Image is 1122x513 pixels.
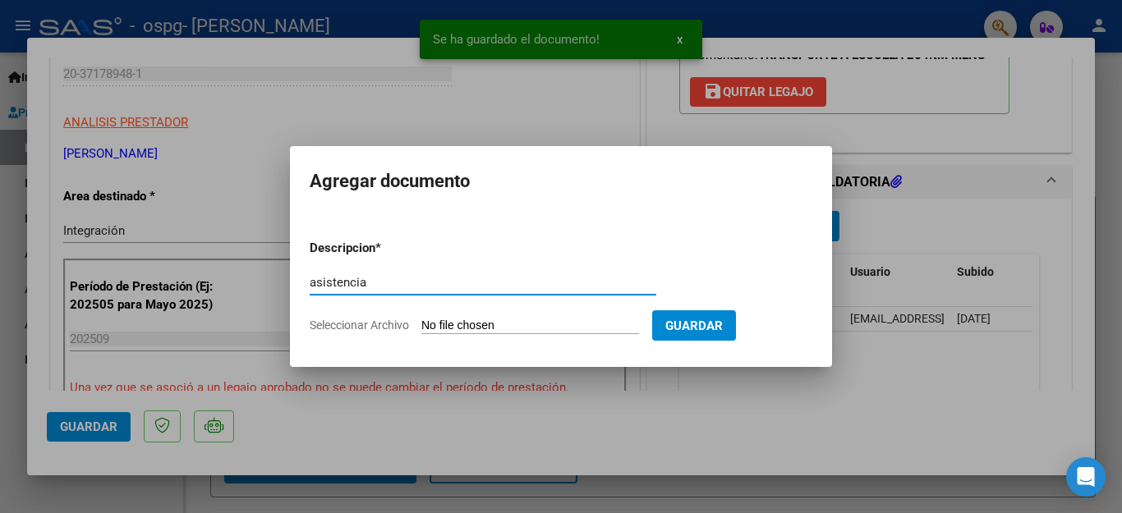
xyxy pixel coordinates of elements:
p: Descripcion [310,239,461,258]
h2: Agregar documento [310,166,812,197]
button: Guardar [652,310,736,341]
span: Seleccionar Archivo [310,318,409,332]
span: Guardar [665,318,723,333]
div: Open Intercom Messenger [1066,457,1106,497]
